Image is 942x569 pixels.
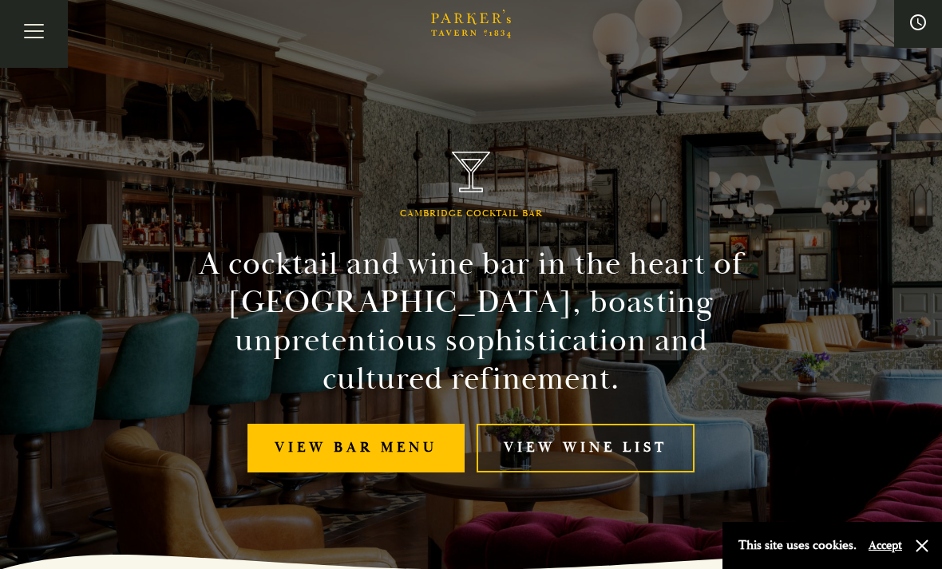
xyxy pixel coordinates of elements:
[477,424,695,472] a: View Wine List
[452,152,490,192] img: Parker's Tavern Brasserie Cambridge
[171,245,771,398] h2: A cocktail and wine bar in the heart of [GEOGRAPHIC_DATA], boasting unpretentious sophistication ...
[914,538,930,554] button: Close and accept
[738,534,857,557] p: This site uses cookies.
[247,424,465,472] a: View bar menu
[400,208,543,219] h1: Cambridge Cocktail Bar
[869,538,902,553] button: Accept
